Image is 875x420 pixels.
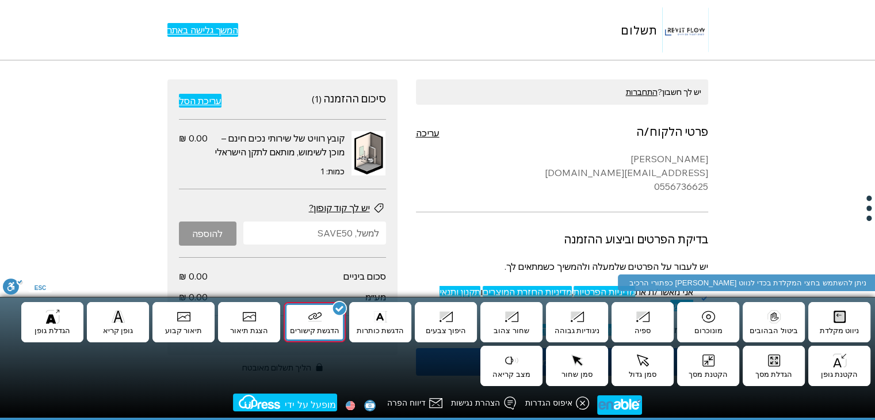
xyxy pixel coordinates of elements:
span: סכום ביניים [343,270,386,282]
a: Enable Website [597,395,642,415]
span: עריכת הסל [179,95,221,106]
button: גופן קריא [87,302,149,342]
button: מונוכרום [677,302,739,342]
span: ‏0.00 ‏₪ [179,270,208,282]
button: הקטנת גופן [808,346,870,386]
button: הדגשת קישורים [284,302,346,342]
div: [PERSON_NAME] [416,152,708,166]
h2: סיכום ההזמנה [323,92,386,105]
div: 0556736625 [416,180,708,193]
span: הצהרת נגישות [451,398,503,407]
ul: פריטים [179,120,386,189]
button: התחברות [626,86,658,98]
span: יש לעבור על הפרטים שלמעלה ולהמשיך כשמתאים לך. [505,261,708,272]
span: מדיניות החזרת המוצרים [483,286,572,297]
button: תיאור קבוע [152,302,215,342]
button: איפוס הגדרות [524,395,591,412]
span: ‏0.00 ‏₪ [179,291,208,303]
span: אני מאשר/ת את , ו . [440,286,693,311]
button: סמן שחור [546,346,608,386]
span: מדיניות הפרטיות [574,286,635,297]
button: הגדלת גופן [21,302,83,342]
span: מחיר ‏0.00 ‏₪ [179,131,208,145]
div: [EMAIL_ADDRESS][DOMAIN_NAME] [416,166,708,180]
input: יש להכניס את קוד ההטבה [250,222,386,245]
button: עריכה [416,126,440,140]
section: main content [416,79,708,400]
a: המשך גלישה באתר [167,23,238,37]
button: ניווט מקלדת [808,302,870,342]
span: המשך גלישה באתר [167,24,238,36]
button: ספיה [612,302,674,342]
button: יש לך קוד קופון? [309,201,386,215]
img: לוגו של Revit Flow - פשוט לעבוד עם רוויט, קליק עליו יוביל לעמוד הבית [662,7,708,53]
button: ביטול הבהובים [743,302,805,342]
img: קובץ רוויט של שירותי נכים [351,131,386,175]
button: היפוך צבעים [415,302,477,342]
button: סמן גדול [612,346,674,386]
section: פירוט הסכום הכולל לתשלום [179,269,386,343]
button: הצגת תיאור [218,302,280,342]
span: יש לך חשבון? [626,87,701,97]
span: מספר פריטים 1 [312,93,322,105]
button: הגדלת מסך [743,346,805,386]
a: עריכת הסל [179,94,221,108]
button: סרגל נגישות [3,278,23,297]
button: דיווח הפרה [386,395,444,412]
button: הקטנת מסך [677,346,739,386]
span: איפוס הגדרות [525,398,575,407]
button: הדגשת כותרות [349,302,411,342]
span: מע״מ [365,291,386,303]
h2: פרטי הלקוח/ה [636,124,708,139]
button: מצב קריאה [480,346,542,386]
span: קובץ רוויט של שירותי נכים חינם – מוכן לשימוש, מותאם לתקן הישראלי [215,132,345,158]
span: כמות: 1 [320,166,345,177]
a: מופעל על ידי [233,394,337,411]
button: ניגודיות גבוהה [546,302,608,342]
h2: בדיקת הפרטים וביצוע ההזמנה [564,232,708,246]
span: יש לך קוד קופון? [309,201,370,215]
svg: uPress [239,395,280,409]
h1: תשלום [621,22,658,38]
span: דיווח הפרה [387,398,429,407]
span: תקנון ותנאי שימוש [440,286,693,311]
button: שחור צהוב [480,302,542,342]
button: הצהרת נגישות [450,395,518,412]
